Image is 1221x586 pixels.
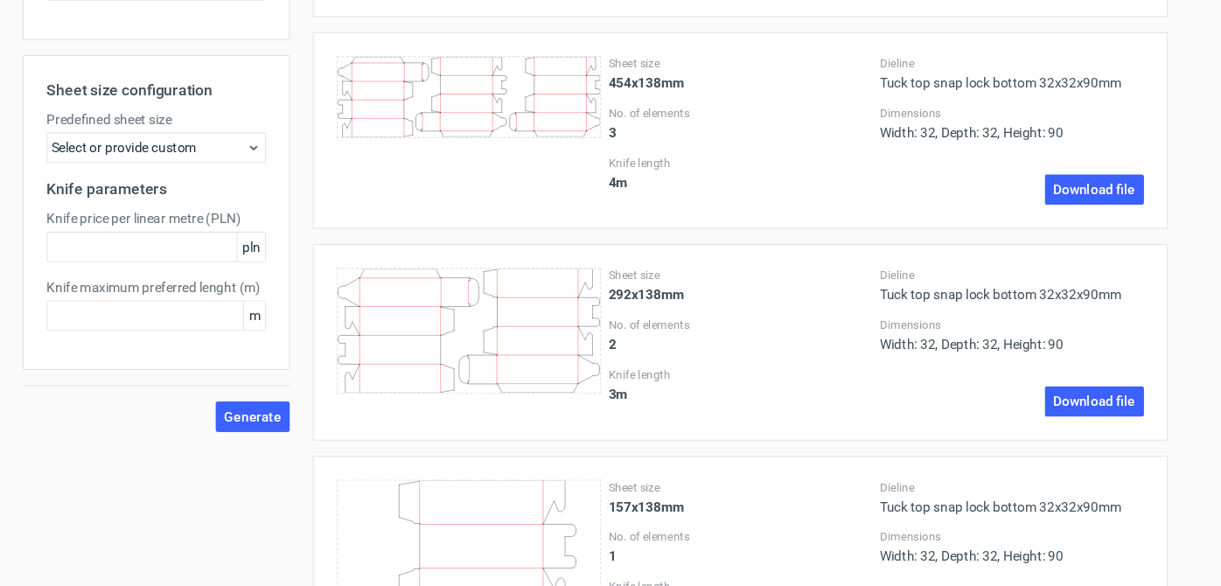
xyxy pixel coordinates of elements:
[871,266,1113,280] label: Dieline
[623,180,640,194] strong: 4 m
[871,72,1113,103] div: Tuck top snap lock bottom 32x32x90mm
[623,357,865,371] label: Knife length
[871,266,1113,297] div: Tuck top snap lock bottom 32x32x90mm
[282,234,308,260] span: pln
[623,163,865,177] label: Knife length
[623,117,865,131] label: No. of elements
[871,506,1113,520] label: Dimensions
[871,117,1113,131] label: Dimensions
[871,506,1113,537] div: Width: 32, Depth: 32, Height: 90
[108,212,309,229] label: Knife price per linear metre (PLN)
[623,523,630,537] strong: 1
[871,460,1113,474] label: Dieline
[623,569,640,583] strong: 1 m
[288,296,308,323] span: m
[623,311,865,325] label: No. of elements
[623,374,640,388] strong: 3 m
[1022,180,1113,208] a: Download file
[623,478,692,492] strong: 157x138mm
[623,506,865,520] label: No. of elements
[871,311,1113,343] div: Width: 32, Depth: 32, Height: 90
[623,89,692,103] strong: 454x138mm
[623,283,692,297] strong: 292x138mm
[623,135,630,149] strong: 3
[623,329,630,343] strong: 2
[871,460,1113,492] div: Tuck top snap lock bottom 32x32x90mm
[1022,374,1113,402] a: Download file
[623,266,865,280] label: Sheet size
[262,388,331,416] button: Generate
[108,184,309,205] h2: Knife parameters
[108,142,309,170] div: Select or provide custom
[108,93,309,114] h2: Sheet size configuration
[871,72,1113,86] label: Dieline
[270,396,323,408] span: Generate
[623,72,865,86] label: Sheet size
[108,121,309,138] label: Predefined sheet size
[623,460,865,474] label: Sheet size
[871,311,1113,325] label: Dimensions
[871,117,1113,149] div: Width: 32, Depth: 32, Height: 90
[623,551,865,565] label: Knife length
[108,275,309,292] label: Knife maximum preferred lenght (m)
